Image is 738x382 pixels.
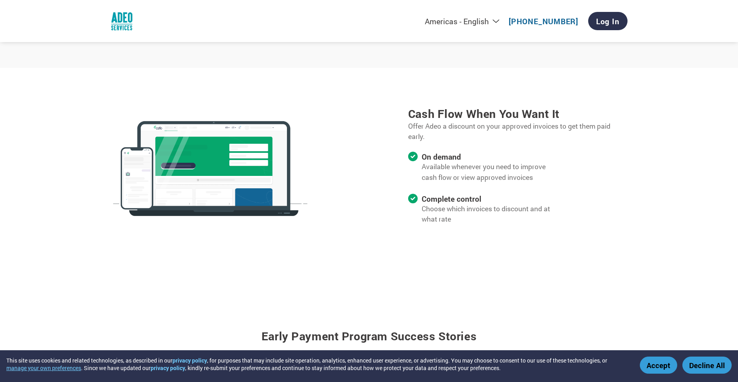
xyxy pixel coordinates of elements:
h3: Early payment program success stories [111,309,628,353]
h4: On demand [422,152,562,162]
a: Log In [588,12,628,30]
button: Accept [640,357,677,374]
p: Offer Adeo a discount on your approved invoices to get them paid early. [408,121,628,142]
h3: Cash flow when you want it [408,106,628,121]
div: This site uses cookies and related technologies, as described in our , for purposes that may incl... [6,357,628,372]
button: manage your own preferences [6,364,81,372]
h4: Complete control [422,194,562,204]
p: Choose which invoices to discount and at what rate [422,204,562,225]
img: c2fo [111,109,310,228]
button: Decline All [682,357,732,374]
img: Adeo [111,10,133,32]
p: Available whenever you need to improve cash flow or view approved invoices [422,162,562,183]
a: privacy policy [151,364,185,372]
a: [PHONE_NUMBER] [509,16,578,26]
a: privacy policy [172,357,207,364]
